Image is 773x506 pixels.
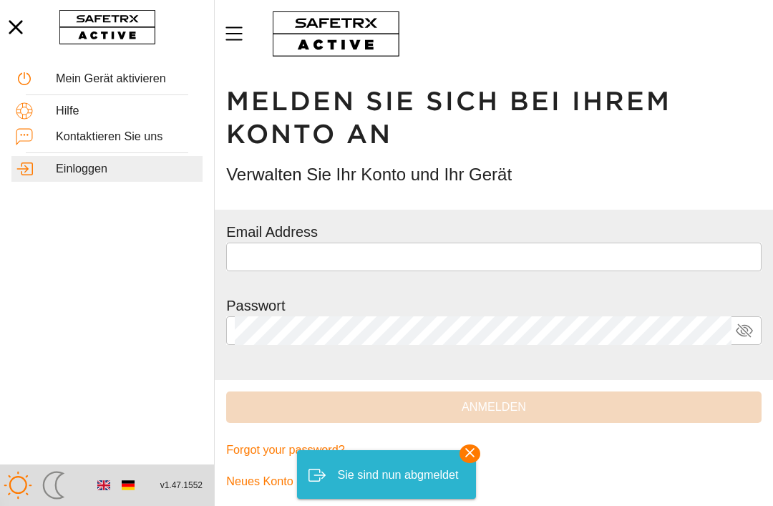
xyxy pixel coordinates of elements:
[226,391,762,423] button: Anmelden
[226,440,345,460] span: Forgot your password?
[92,473,116,497] button: English
[16,102,33,120] img: Help.svg
[226,162,762,187] h3: Verwalten Sie Ihr Konto und Ihr Gerät
[56,72,198,85] div: Mein Gerät aktivieren
[39,471,68,500] img: ModeDark.svg
[4,471,32,500] img: ModeLight.svg
[226,472,339,492] span: Neues Konto eröffnen
[97,479,110,492] img: en.svg
[226,85,762,151] h1: Melden Sie sich bei Ihrem Konto an
[116,473,140,497] button: German
[16,128,33,145] img: ContactUs.svg
[337,462,458,488] div: Sie sind nun abgmeldet
[56,162,198,175] div: Einloggen
[222,19,258,49] button: MenÜ
[226,224,318,240] label: Email Address
[152,474,211,497] button: v1.47.1552
[238,397,750,417] span: Anmelden
[122,479,135,492] img: de.svg
[56,104,198,117] div: Hilfe
[226,298,285,313] label: Passwort
[160,478,203,493] span: v1.47.1552
[226,434,762,466] a: Forgot your password?
[226,466,762,497] a: Neues Konto eröffnen
[56,130,198,143] div: Kontaktieren Sie uns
